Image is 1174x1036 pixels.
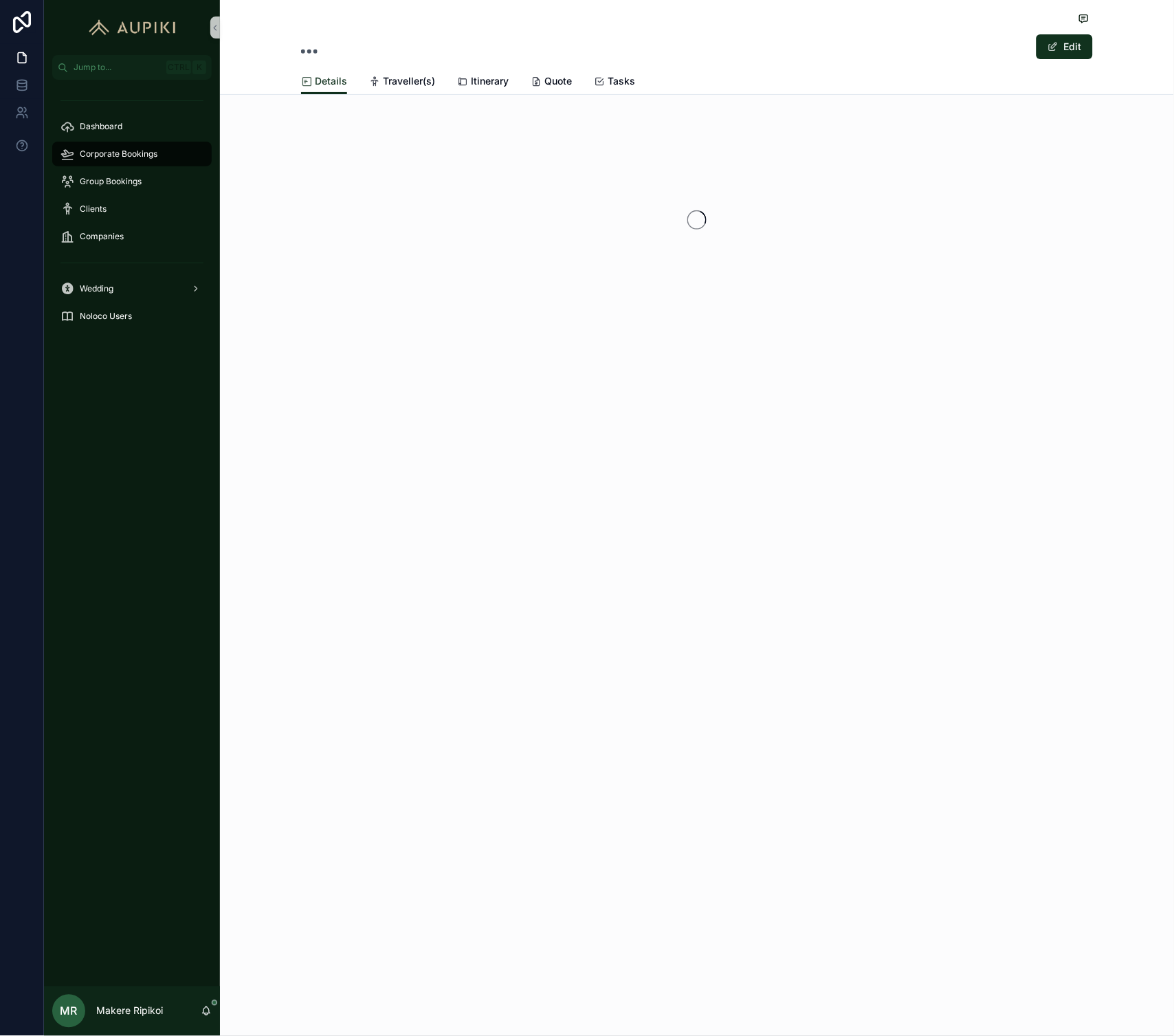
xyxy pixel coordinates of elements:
[44,80,220,346] div: scrollable content
[52,169,212,194] a: Group Bookings
[82,16,182,38] img: App logo
[80,231,124,242] span: Companies
[80,203,107,214] span: Clients
[531,69,572,96] a: Quote
[457,69,509,96] a: Itinerary
[301,69,347,95] a: Details
[60,1003,78,1020] span: MR
[1037,34,1093,59] button: Edit
[52,142,212,166] a: Corporate Bookings
[52,55,212,80] button: Jump to...CtrlK
[52,224,212,249] a: Companies
[80,148,157,159] span: Corporate Bookings
[471,74,509,88] span: Itinerary
[383,74,435,88] span: Traveller(s)
[594,69,635,96] a: Tasks
[166,60,191,74] span: Ctrl
[52,304,212,329] a: Noloco Users
[74,62,161,73] span: Jump to...
[315,74,347,88] span: Details
[80,176,142,187] span: Group Bookings
[80,311,132,322] span: Noloco Users
[52,276,212,301] a: Wedding
[96,1004,163,1018] p: Makere Ripikoi
[52,197,212,221] a: Clients
[194,62,205,73] span: K
[544,74,572,88] span: Quote
[80,283,113,294] span: Wedding
[80,121,122,132] span: Dashboard
[52,114,212,139] a: Dashboard
[369,69,435,96] a: Traveller(s)
[608,74,635,88] span: Tasks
